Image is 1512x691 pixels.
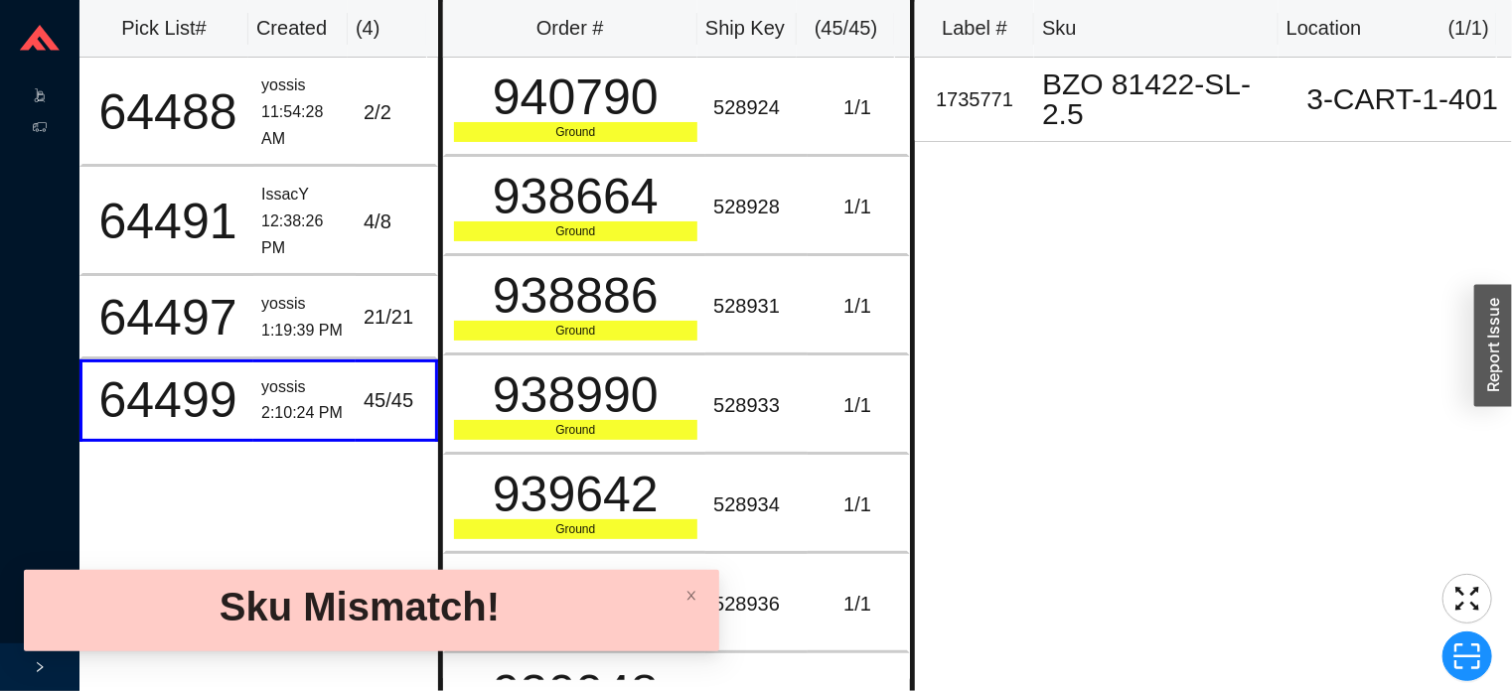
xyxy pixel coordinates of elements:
div: 4 / 8 [364,206,426,238]
div: 64488 [90,87,245,137]
div: Ground [454,321,698,341]
div: 938990 [454,370,698,420]
div: 1 / 1 [816,389,899,422]
div: Location [1286,12,1362,45]
div: 528928 [713,191,800,223]
div: 45 / 45 [364,384,426,417]
span: fullscreen [1443,584,1491,614]
div: 938886 [454,271,698,321]
div: yossis [261,72,348,99]
div: 2:10:24 PM [261,400,348,427]
div: 64491 [90,197,245,246]
div: BZO 81422-SL-2.5 [1042,69,1285,129]
div: 528934 [713,488,800,521]
div: 528933 [713,389,800,422]
div: 1 / 1 [816,488,899,521]
div: Ground [454,122,698,142]
div: 12:38:26 PM [261,208,348,261]
div: yossis [261,291,348,318]
div: 528936 [713,588,800,621]
div: 940790 [454,72,698,122]
div: ( 1 / 1 ) [1448,12,1489,45]
button: fullscreen [1442,574,1492,623]
div: ( 45 / 45 ) [805,12,888,45]
div: 939642 [454,470,698,519]
span: scan [1443,641,1491,671]
div: 1 / 1 [816,191,899,223]
button: scan [1442,631,1492,681]
div: Ground [454,519,698,539]
div: 11:54:28 AM [261,99,348,152]
div: 1 / 1 [816,91,899,124]
div: yossis [261,374,348,401]
div: 1 / 1 [816,290,899,323]
div: ( 4 ) [356,12,419,45]
div: 21 / 21 [364,301,426,334]
div: Ground [454,221,698,241]
div: 1735771 [923,83,1026,116]
div: Ground [454,420,698,440]
div: 3-CART-1-401 [1301,84,1504,114]
div: 1 / 1 [816,588,899,621]
div: IssacY [261,182,348,208]
div: 2 / 2 [364,96,426,129]
span: close [685,590,697,602]
div: 64499 [90,375,245,425]
div: 528931 [713,290,800,323]
div: 1:19:39 PM [261,318,348,345]
div: Sku Mismatch! [40,582,680,631]
div: 528924 [713,91,800,124]
div: 938664 [454,172,698,221]
div: 64497 [90,293,245,343]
